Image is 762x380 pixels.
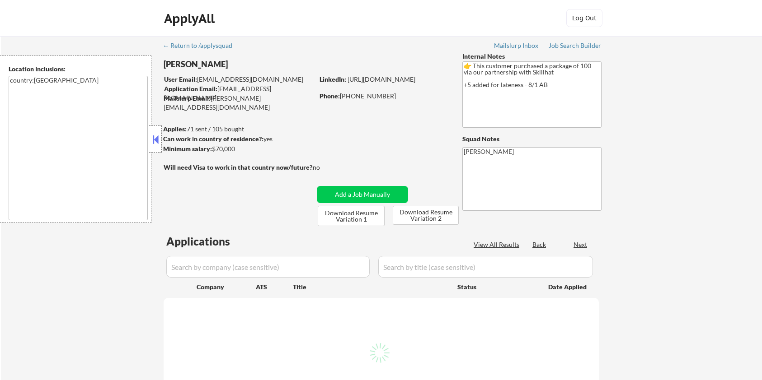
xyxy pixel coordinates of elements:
div: Back [532,240,547,249]
button: Add a Job Manually [317,186,408,203]
div: Mailslurp Inbox [494,42,539,49]
div: ← Return to /applysquad [163,42,241,49]
button: Log Out [566,9,602,27]
strong: Can work in country of residence?: [163,135,263,143]
div: ATS [256,283,293,292]
input: Search by company (case sensitive) [166,256,370,278]
div: Company [197,283,256,292]
div: yes [163,134,311,144]
div: no [313,163,339,172]
div: [EMAIL_ADDRESS][DOMAIN_NAME] [164,75,314,84]
strong: Minimum salary: [163,145,212,153]
div: Job Search Builder [549,42,602,49]
div: [PHONE_NUMBER] [320,92,447,101]
button: Download Resume Variation 2 [393,206,459,225]
div: Location Inclusions: [9,65,148,74]
input: Search by title (case sensitive) [378,256,593,278]
strong: Application Email: [164,85,217,93]
div: ApplyAll [164,11,217,26]
div: Title [293,283,449,292]
div: Next [574,240,588,249]
strong: Applies: [163,125,187,133]
strong: Will need Visa to work in that country now/future?: [164,163,314,171]
div: Internal Notes [462,52,602,61]
strong: User Email: [164,75,197,83]
div: [EMAIL_ADDRESS][DOMAIN_NAME] [164,84,314,102]
div: [PERSON_NAME][EMAIL_ADDRESS][DOMAIN_NAME] [164,94,314,111]
div: View All Results [474,240,522,249]
div: Applications [166,236,256,247]
a: ← Return to /applysquad [163,42,241,51]
div: 71 sent / 105 bought [163,125,314,134]
div: Status [457,278,535,295]
strong: LinkedIn: [320,75,346,83]
div: $70,000 [163,144,314,153]
div: [PERSON_NAME] [164,59,349,70]
strong: Mailslurp Email: [164,94,211,102]
div: Date Applied [548,283,588,292]
strong: Phone: [320,92,340,100]
div: Squad Notes [462,134,602,144]
a: [URL][DOMAIN_NAME] [348,75,415,83]
button: Download Resume Variation 1 [318,206,385,226]
a: Mailslurp Inbox [494,42,539,51]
